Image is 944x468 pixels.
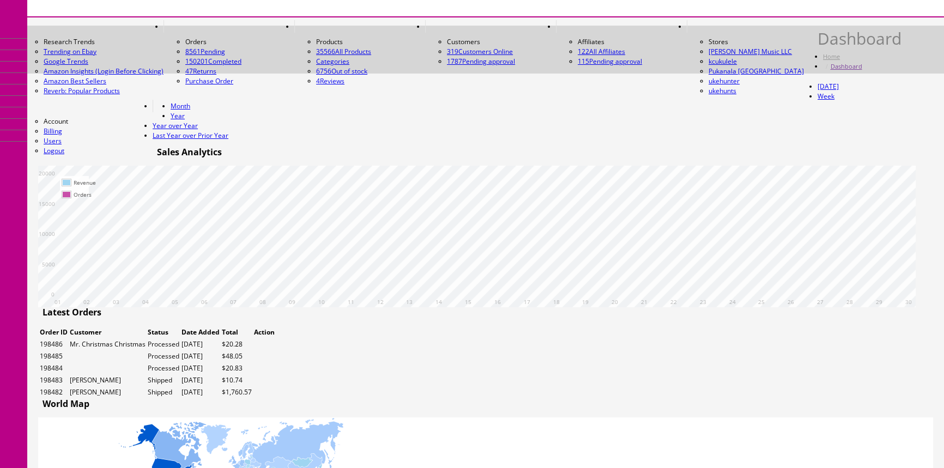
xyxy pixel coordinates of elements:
[221,375,252,386] td: $10.74
[578,47,625,56] a: 122All Affiliates
[185,47,201,56] span: 8561
[38,399,89,409] h3: World Map
[316,66,367,76] a: 6756Out of stock
[185,66,216,76] a: 47Returns
[44,37,164,47] li: Research Trends
[153,147,222,157] h3: Sales Analytics
[221,339,252,350] td: $20.28
[818,92,834,101] a: Week
[181,363,220,374] td: [DATE]
[830,62,862,70] a: Dashboard
[253,327,275,338] td: Action
[39,351,68,362] td: 198485
[185,47,294,57] a: 8561Pending
[181,339,220,350] td: [DATE]
[39,339,68,350] td: 198486
[185,37,294,47] li: Orders
[316,76,344,86] a: 4Reviews
[44,76,164,86] a: Amazon Best Sellers
[153,121,198,130] a: Year over Year
[447,47,513,56] a: 319Customers Online
[221,387,252,398] td: $1,760.57
[171,101,190,111] a: Month
[147,327,180,338] td: Status
[447,57,515,66] a: 1787Pending approval
[709,76,740,86] a: ukehunter
[147,387,180,398] td: Shipped
[316,57,349,66] a: Categories
[221,327,252,338] td: Total
[447,37,556,47] li: Customers
[147,363,180,374] td: Processed
[147,351,180,362] td: Processed
[39,375,68,386] td: 198483
[185,66,193,76] span: 47
[818,82,839,91] a: [DATE]
[709,57,737,66] a: kcukulele
[185,76,233,86] a: Purchase Order
[39,387,68,398] td: 198482
[316,37,425,47] li: Products
[316,47,335,56] span: 35566
[823,52,840,60] a: Home
[181,375,220,386] td: [DATE]
[578,47,589,56] span: 122
[73,189,96,200] td: Orders
[171,111,185,120] a: Year
[181,351,220,362] td: [DATE]
[578,57,589,66] span: 115
[316,66,331,76] span: 6756
[185,57,241,66] a: 150201Completed
[69,375,146,386] td: [PERSON_NAME]
[709,47,792,56] a: [PERSON_NAME] Music LLC
[153,131,228,140] a: Last Year over Prior Year
[44,57,164,66] a: Google Trends
[818,34,901,44] h1: Dashboard
[38,307,101,317] h3: Latest Orders
[69,339,146,350] td: Mr. Christmas Christmas
[44,47,164,57] a: Trending on Ebay
[578,57,642,66] a: 115Pending approval
[709,37,818,47] li: Stores
[73,177,96,188] td: Revenue
[316,47,371,56] a: 35566All Products
[185,57,208,66] span: 150201
[147,375,180,386] td: Shipped
[44,66,164,76] a: Amazon Insights (Login Before Clicking)
[221,351,252,362] td: $48.05
[69,387,146,398] td: [PERSON_NAME]
[69,327,146,338] td: Customer
[181,387,220,398] td: [DATE]
[578,37,687,47] li: Affiliates
[447,47,458,56] span: 319
[39,363,68,374] td: 198484
[221,363,252,374] td: $20.83
[709,66,804,76] a: Pukanala [GEOGRAPHIC_DATA]
[39,327,68,338] td: Order ID
[147,339,180,350] td: Processed
[316,76,320,86] span: 4
[447,57,462,66] span: 1787
[181,327,220,338] td: Date Added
